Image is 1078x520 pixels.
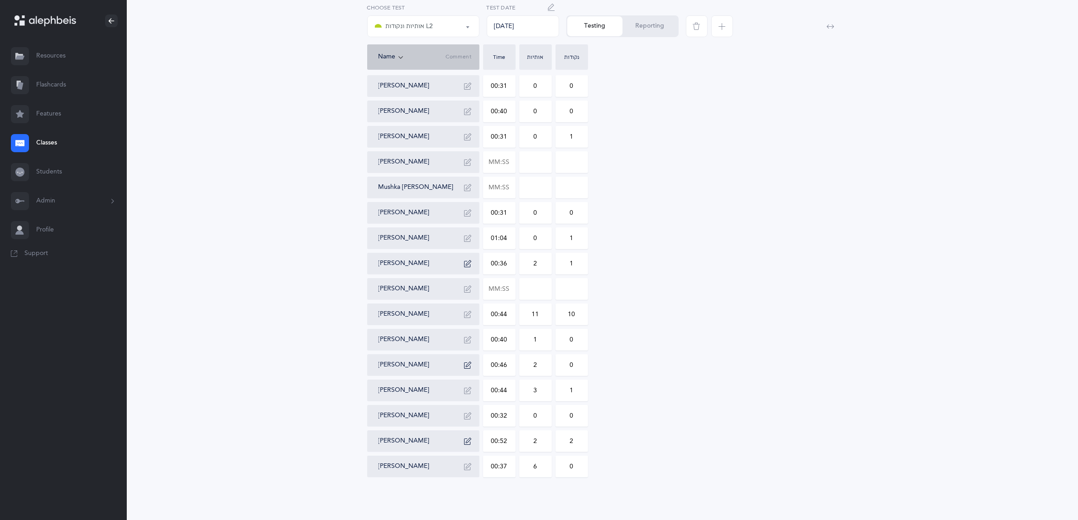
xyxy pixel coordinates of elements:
input: MM:SS [484,152,515,173]
div: [DATE] [487,15,559,37]
button: [PERSON_NAME] [378,259,430,268]
button: [PERSON_NAME] [378,284,430,294]
button: אותיות ונקודות L2 [367,15,479,37]
input: MM:SS [484,202,515,223]
label: Choose test [367,4,479,12]
input: MM:SS [484,431,515,452]
input: MM:SS [484,456,515,477]
div: Name [378,52,446,62]
input: MM:SS [484,279,515,299]
button: [PERSON_NAME] [378,462,430,471]
span: Support [24,249,48,258]
input: MM:SS [484,228,515,249]
input: MM:SS [484,355,515,376]
span: Comment [446,53,471,61]
button: [PERSON_NAME] [378,234,430,243]
label: Test Date [487,4,559,12]
input: MM:SS [484,380,515,401]
button: [PERSON_NAME] [378,386,430,395]
input: MM:SS [484,177,515,198]
button: [PERSON_NAME] [378,335,430,344]
button: [PERSON_NAME] [378,411,430,420]
div: אותיות ונקודות L2 [375,21,433,32]
input: MM:SS [484,101,515,122]
div: נקודות [558,54,586,60]
input: MM:SS [484,304,515,325]
div: אותיות [522,54,550,60]
button: [PERSON_NAME] [378,208,430,217]
input: MM:SS [484,76,515,96]
button: [PERSON_NAME] [378,310,430,319]
button: Mushka [PERSON_NAME] [378,183,454,192]
button: [PERSON_NAME] [378,82,430,91]
button: Reporting [623,16,678,36]
input: MM:SS [484,253,515,274]
button: [PERSON_NAME] [378,437,430,446]
button: [PERSON_NAME] [378,158,430,167]
button: [PERSON_NAME] [378,107,430,116]
button: [PERSON_NAME] [378,132,430,141]
input: MM:SS [484,329,515,350]
input: MM:SS [484,126,515,147]
input: MM:SS [484,405,515,426]
button: [PERSON_NAME] [378,361,430,370]
div: Time [485,54,513,60]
